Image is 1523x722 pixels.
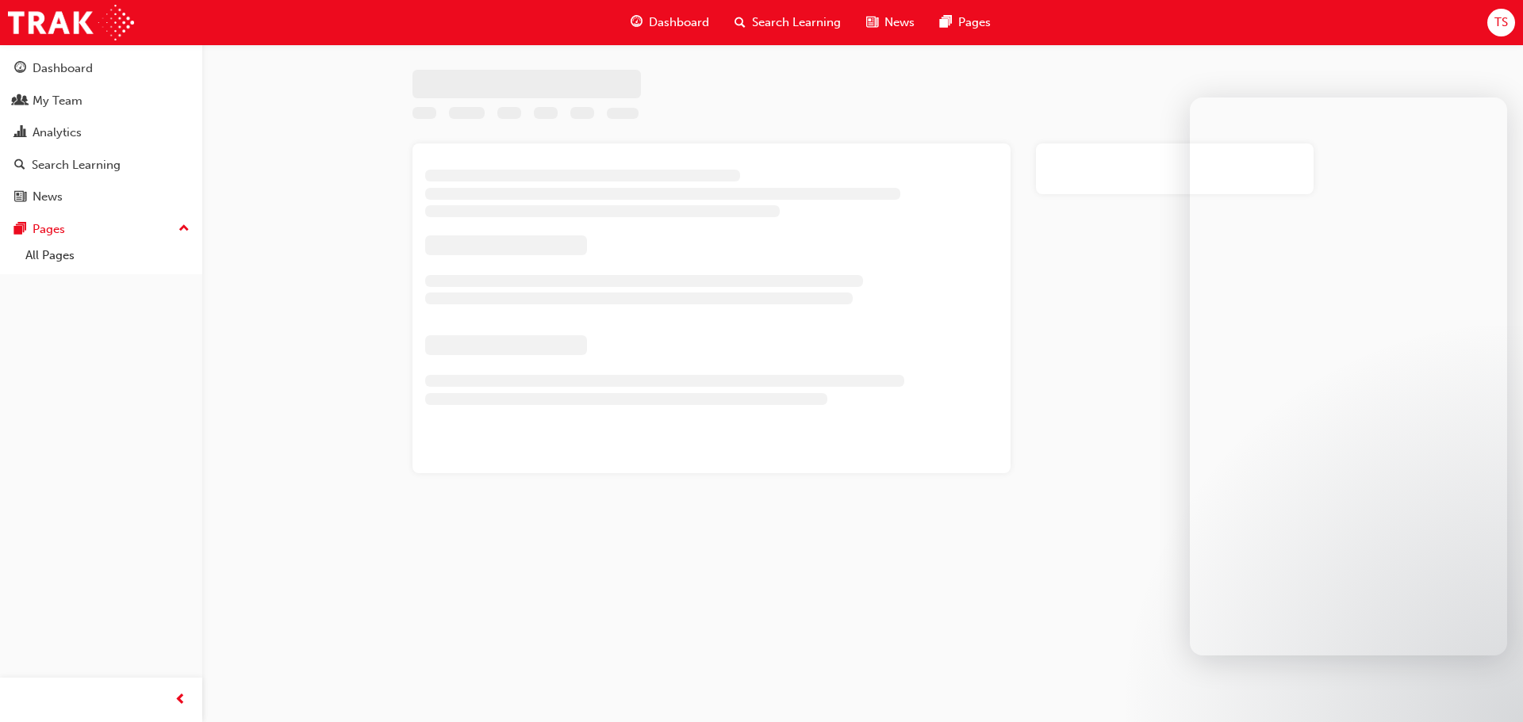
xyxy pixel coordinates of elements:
span: news-icon [14,190,26,204]
iframe: Intercom live chat [1469,668,1507,706]
a: All Pages [19,243,196,268]
div: News [33,188,63,206]
a: Dashboard [6,54,196,83]
div: Pages [33,220,65,239]
iframe: Intercom live chat [1190,97,1507,655]
button: Pages [6,215,196,244]
span: guage-icon [14,62,26,76]
span: Pages [958,13,991,32]
img: Trak [8,5,134,40]
a: News [6,182,196,212]
a: search-iconSearch Learning [722,6,854,39]
span: Dashboard [649,13,709,32]
button: DashboardMy TeamAnalyticsSearch LearningNews [6,51,196,215]
span: chart-icon [14,126,26,140]
a: guage-iconDashboard [618,6,722,39]
span: prev-icon [175,690,186,710]
span: TS [1494,13,1508,32]
span: Search Learning [752,13,841,32]
span: search-icon [735,13,746,32]
span: News [884,13,915,32]
a: pages-iconPages [927,6,1003,39]
span: up-icon [178,219,190,239]
button: TS [1487,9,1515,36]
div: Search Learning [32,156,121,174]
span: news-icon [866,13,878,32]
span: pages-icon [14,223,26,237]
a: Search Learning [6,151,196,180]
div: My Team [33,92,82,110]
span: pages-icon [940,13,952,32]
span: search-icon [14,159,25,173]
a: news-iconNews [854,6,927,39]
span: people-icon [14,94,26,109]
div: Dashboard [33,59,93,78]
span: guage-icon [631,13,643,32]
span: Learning resource code [607,109,639,122]
div: Analytics [33,124,82,142]
a: My Team [6,86,196,116]
a: Analytics [6,118,196,147]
